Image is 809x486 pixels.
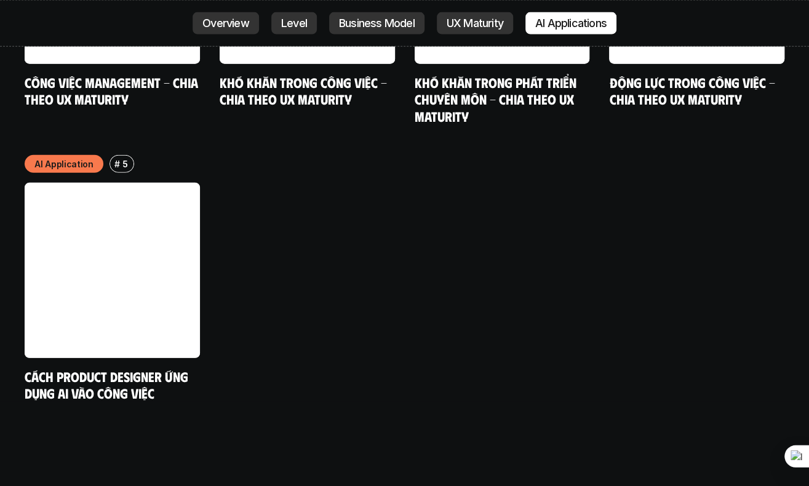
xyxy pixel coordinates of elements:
a: Khó khăn trong công việc - Chia theo UX Maturity [220,74,390,108]
a: Động lực trong công việc - Chia theo UX Maturity [609,74,778,108]
h6: # [114,159,120,169]
p: AI Application [34,157,94,170]
a: Cách Product Designer ứng dụng AI vào công việc [25,368,191,402]
p: 5 [122,157,128,170]
p: Overview [202,17,249,30]
a: Công việc Management - Chia theo UX maturity [25,74,201,108]
a: Khó khăn trong phát triển chuyên môn - Chia theo UX Maturity [415,74,580,124]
